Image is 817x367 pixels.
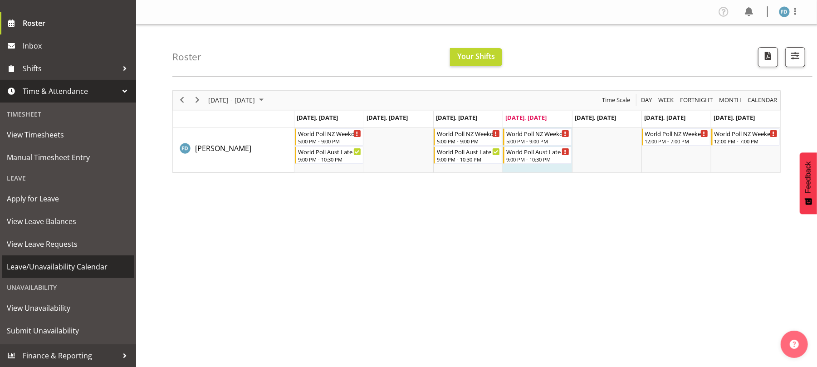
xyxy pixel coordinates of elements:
[23,16,132,30] span: Roster
[294,127,780,172] table: Timeline Week of September 18, 2025
[172,52,201,62] h4: Roster
[679,94,714,106] button: Fortnight
[7,260,129,274] span: Leave/Unavailability Calendar
[657,94,675,106] span: Week
[450,48,502,66] button: Your Shifts
[174,91,190,110] div: previous period
[506,137,569,145] div: 5:00 PM - 9:00 PM
[679,94,714,106] span: Fortnight
[457,51,495,61] span: Your Shifts
[2,233,134,255] a: View Leave Requests
[295,147,363,164] div: Foziah Dean"s event - World Poll Aust Late 9p~10:30p Begin From Monday, September 15, 2025 at 9:0...
[790,340,799,349] img: help-xxl-2.png
[2,105,134,123] div: Timesheet
[195,143,251,153] span: [PERSON_NAME]
[190,91,205,110] div: next period
[2,169,134,187] div: Leave
[7,324,129,338] span: Submit Unavailability
[506,147,569,156] div: World Poll Aust Late 9p~10:30p
[176,94,188,106] button: Previous
[7,215,129,228] span: View Leave Balances
[207,94,268,106] button: September 2025
[2,297,134,319] a: View Unavailability
[7,151,129,164] span: Manual Timesheet Entry
[298,129,361,138] div: World Poll NZ Weekdays
[785,47,805,67] button: Filter Shifts
[747,94,778,106] span: calendar
[642,128,710,146] div: Foziah Dean"s event - World Poll NZ Weekends Begin From Saturday, September 20, 2025 at 12:00:00 ...
[434,128,502,146] div: Foziah Dean"s event - World Poll NZ Weekdays Begin From Wednesday, September 17, 2025 at 5:00:00 ...
[436,113,477,122] span: [DATE], [DATE]
[711,128,780,146] div: Foziah Dean"s event - World Poll NZ Weekends Begin From Sunday, September 21, 2025 at 12:00:00 PM...
[718,94,743,106] button: Timeline Month
[297,113,338,122] span: [DATE], [DATE]
[205,91,269,110] div: September 15 - 21, 2025
[714,113,755,122] span: [DATE], [DATE]
[645,129,708,138] div: World Poll NZ Weekends
[503,147,572,164] div: Foziah Dean"s event - World Poll Aust Late 9p~10:30p Begin From Thursday, September 18, 2025 at 9...
[2,278,134,297] div: Unavailability
[800,152,817,214] button: Feedback - Show survey
[2,210,134,233] a: View Leave Balances
[714,129,778,138] div: World Poll NZ Weekends
[601,94,631,106] span: Time Scale
[437,156,500,163] div: 9:00 PM - 10:30 PM
[23,62,118,75] span: Shifts
[298,156,361,163] div: 9:00 PM - 10:30 PM
[640,94,654,106] button: Timeline Day
[779,6,790,17] img: foziah-dean1868.jpg
[207,94,256,106] span: [DATE] - [DATE]
[714,137,778,145] div: 12:00 PM - 7:00 PM
[23,39,132,53] span: Inbox
[7,237,129,251] span: View Leave Requests
[295,128,363,146] div: Foziah Dean"s event - World Poll NZ Weekdays Begin From Monday, September 15, 2025 at 5:00:00 PM ...
[2,123,134,146] a: View Timesheets
[718,94,742,106] span: Month
[437,137,500,145] div: 5:00 PM - 9:00 PM
[367,113,408,122] span: [DATE], [DATE]
[2,187,134,210] a: Apply for Leave
[23,84,118,98] span: Time & Attendance
[758,47,778,67] button: Download a PDF of the roster according to the set date range.
[434,147,502,164] div: Foziah Dean"s event - World Poll Aust Late 9p~10:30p Begin From Wednesday, September 17, 2025 at ...
[601,94,632,106] button: Time Scale
[298,137,361,145] div: 5:00 PM - 9:00 PM
[506,129,569,138] div: World Poll NZ Weekdays
[575,113,616,122] span: [DATE], [DATE]
[804,161,812,193] span: Feedback
[23,349,118,362] span: Finance & Reporting
[746,94,779,106] button: Month
[2,255,134,278] a: Leave/Unavailability Calendar
[437,129,500,138] div: World Poll NZ Weekdays
[172,90,781,173] div: Timeline Week of September 18, 2025
[298,147,361,156] div: World Poll Aust Late 9p~10:30p
[640,94,653,106] span: Day
[503,128,572,146] div: Foziah Dean"s event - World Poll NZ Weekdays Begin From Thursday, September 18, 2025 at 5:00:00 P...
[644,113,685,122] span: [DATE], [DATE]
[505,113,547,122] span: [DATE], [DATE]
[437,147,500,156] div: World Poll Aust Late 9p~10:30p
[2,319,134,342] a: Submit Unavailability
[7,128,129,142] span: View Timesheets
[7,301,129,315] span: View Unavailability
[657,94,675,106] button: Timeline Week
[195,143,251,154] a: [PERSON_NAME]
[7,192,129,206] span: Apply for Leave
[506,156,569,163] div: 9:00 PM - 10:30 PM
[645,137,708,145] div: 12:00 PM - 7:00 PM
[2,146,134,169] a: Manual Timesheet Entry
[173,127,294,172] td: Foziah Dean resource
[191,94,204,106] button: Next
